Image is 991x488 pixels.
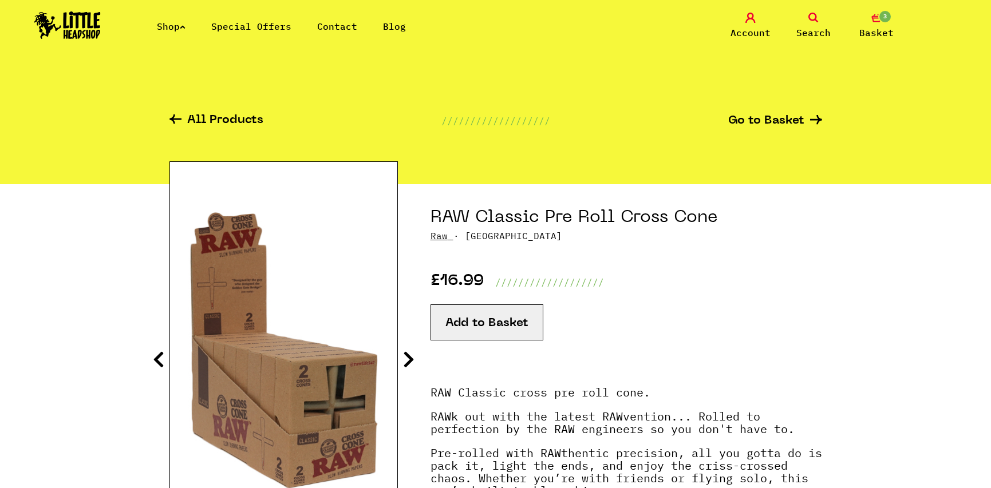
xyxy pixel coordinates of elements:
span: Account [731,26,771,39]
p: £16.99 [431,275,484,289]
a: Blog [383,21,406,32]
p: RAWk out with the latest RAWvention... Rolled to perfection by the RAW engineers so you don't hav... [431,410,822,447]
a: Search [785,13,842,39]
a: 3 Basket [848,13,905,39]
a: Contact [317,21,357,32]
span: 3 [878,10,892,23]
h1: RAW Classic Pre Roll Cross Cone [431,207,822,229]
a: Shop [157,21,185,32]
span: Basket [859,26,894,39]
button: Add to Basket [431,304,543,340]
a: Go to Basket [728,115,822,127]
span: Search [796,26,831,39]
p: /////////////////// [441,114,550,128]
img: Little Head Shop Logo [34,11,101,39]
p: · [GEOGRAPHIC_DATA] [431,229,822,243]
a: All Products [169,114,263,128]
p: RAW Classic cross pre roll cone. [431,386,822,410]
a: Special Offers [211,21,291,32]
p: /////////////////// [495,275,604,289]
a: Raw [431,230,448,241]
